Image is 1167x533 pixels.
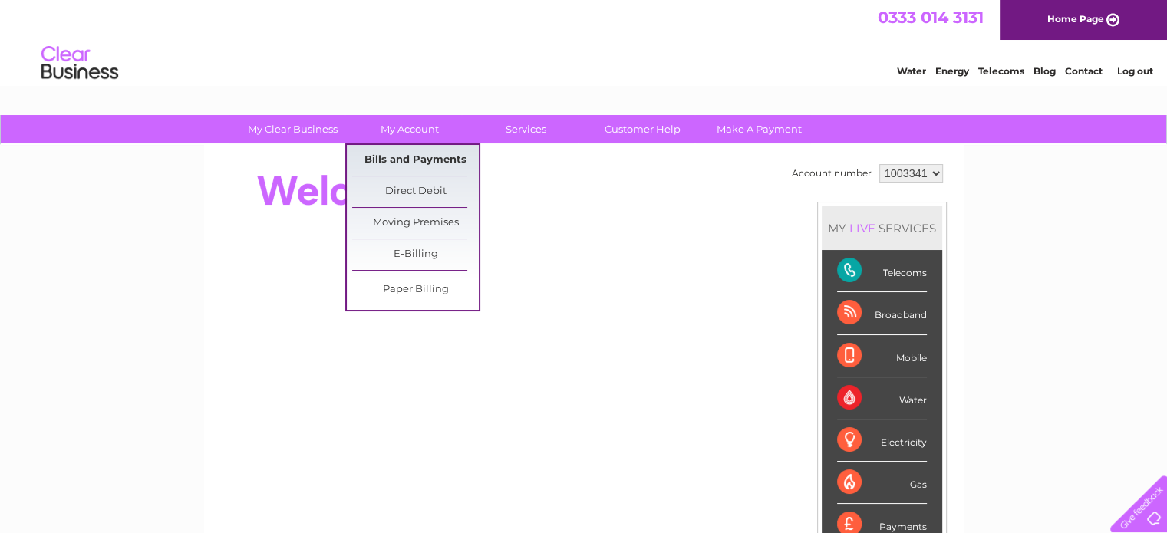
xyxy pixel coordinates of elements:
a: Services [463,115,589,143]
div: Broadband [837,292,927,334]
a: Make A Payment [696,115,823,143]
div: Clear Business is a trading name of Verastar Limited (registered in [GEOGRAPHIC_DATA] No. 3667643... [222,8,947,74]
a: My Clear Business [229,115,356,143]
a: Water [897,65,926,77]
td: Account number [788,160,875,186]
div: Telecoms [837,250,927,292]
div: LIVE [846,221,879,235]
a: My Account [346,115,473,143]
a: Log out [1116,65,1152,77]
div: Electricity [837,419,927,462]
a: 0333 014 3131 [878,8,984,27]
a: Contact [1065,65,1103,77]
a: E-Billing [352,239,479,270]
div: Mobile [837,335,927,377]
a: Customer Help [579,115,706,143]
div: MY SERVICES [822,206,942,250]
div: Gas [837,462,927,504]
a: Blog [1033,65,1056,77]
div: Water [837,377,927,419]
a: Direct Debit [352,176,479,207]
a: Energy [935,65,969,77]
a: Moving Premises [352,208,479,239]
a: Paper Billing [352,275,479,305]
img: logo.png [41,40,119,87]
a: Bills and Payments [352,145,479,176]
a: Telecoms [978,65,1024,77]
